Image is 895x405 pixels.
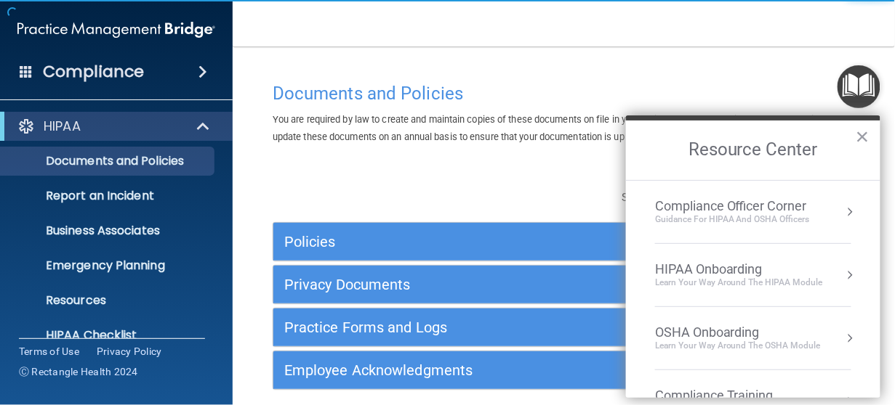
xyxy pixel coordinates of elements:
button: Close [856,125,870,148]
button: Open Resource Center [838,65,880,108]
p: Business Associates [9,224,208,238]
h5: Practice Forms and Logs [284,319,698,335]
div: Learn your way around the OSHA module [655,340,821,352]
div: Learn Your Way around the HIPAA module [655,277,823,289]
a: Employee Acknowledgments [284,359,843,382]
span: You are required by law to create and maintain copies of these documents on file in your office. ... [273,114,844,142]
div: Resource Center [626,115,880,398]
div: HIPAA Onboarding [655,261,823,277]
h5: Employee Acknowledgments [284,362,698,378]
a: Terms of Use [19,344,79,359]
p: Resources [9,293,208,308]
a: HIPAA [17,118,211,135]
p: HIPAA Checklist [9,328,208,343]
h5: Privacy Documents [284,277,698,292]
h4: Compliance [43,62,144,82]
a: Privacy Policy [97,344,162,359]
img: PMB logo [17,15,215,44]
p: HIPAA [44,118,81,135]
div: Guidance for HIPAA and OSHA Officers [655,213,810,226]
h2: Resource Center [626,120,880,180]
span: Search Documents: [622,191,718,204]
h4: Documents and Policies [273,84,855,103]
p: Emergency Planning [9,258,208,273]
span: Ⓒ Rectangle Health 2024 [19,364,138,379]
p: Report an Incident [9,189,208,203]
div: OSHA Onboarding [655,324,821,340]
h5: Policies [284,234,698,250]
div: Compliance Officer Corner [655,198,810,214]
a: Practice Forms and Logs [284,316,843,339]
p: Documents and Policies [9,154,208,168]
a: Privacy Documents [284,273,843,296]
a: Policies [284,230,843,253]
div: Compliance Training [655,388,817,404]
